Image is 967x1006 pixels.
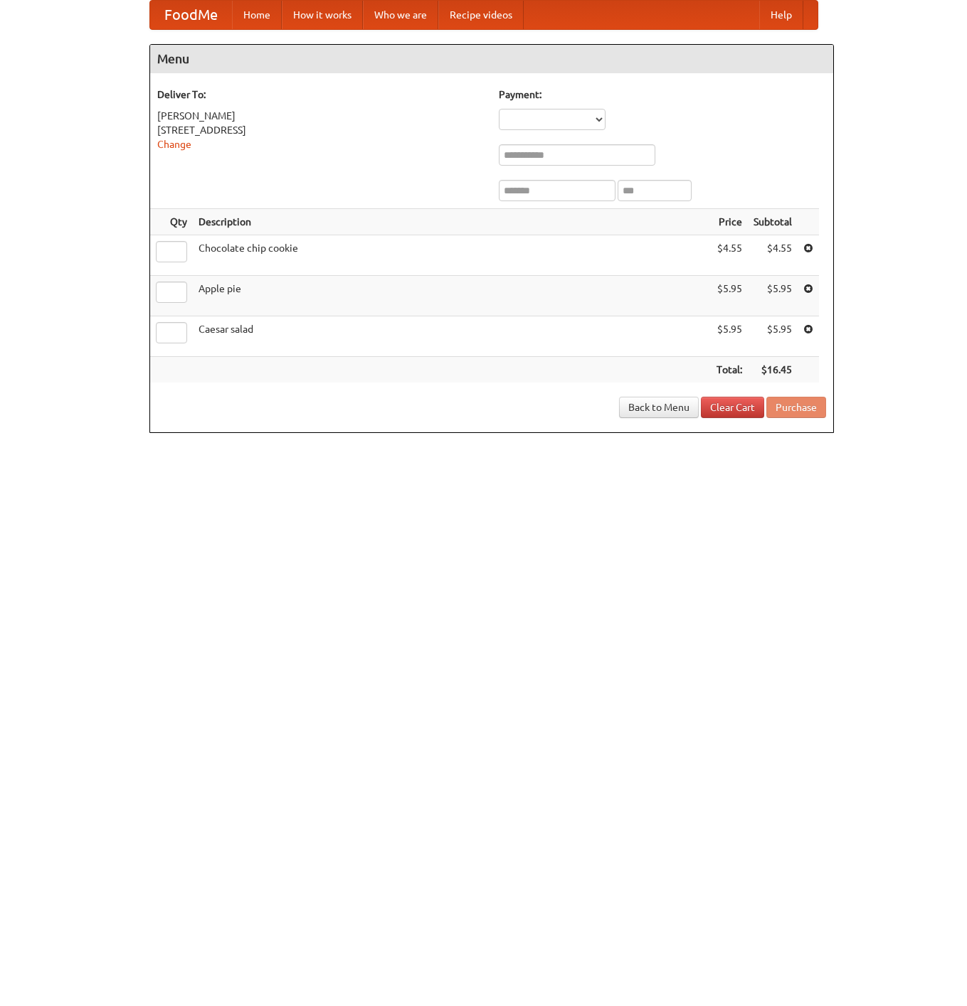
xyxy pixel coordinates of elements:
[759,1,803,29] a: Help
[157,109,485,123] div: [PERSON_NAME]
[619,397,699,418] a: Back to Menu
[711,235,748,276] td: $4.55
[150,209,193,235] th: Qty
[711,357,748,383] th: Total:
[282,1,363,29] a: How it works
[711,209,748,235] th: Price
[193,316,711,357] td: Caesar salad
[150,1,232,29] a: FoodMe
[748,316,798,357] td: $5.95
[438,1,524,29] a: Recipe videos
[748,209,798,235] th: Subtotal
[748,235,798,276] td: $4.55
[766,397,826,418] button: Purchase
[711,276,748,316] td: $5.95
[701,397,764,418] a: Clear Cart
[157,87,485,102] h5: Deliver To:
[711,316,748,357] td: $5.95
[748,357,798,383] th: $16.45
[232,1,282,29] a: Home
[363,1,438,29] a: Who we are
[499,87,826,102] h5: Payment:
[150,45,833,73] h4: Menu
[157,139,191,150] a: Change
[193,276,711,316] td: Apple pie
[748,276,798,316] td: $5.95
[193,235,711,276] td: Chocolate chip cookie
[193,209,711,235] th: Description
[157,123,485,137] div: [STREET_ADDRESS]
